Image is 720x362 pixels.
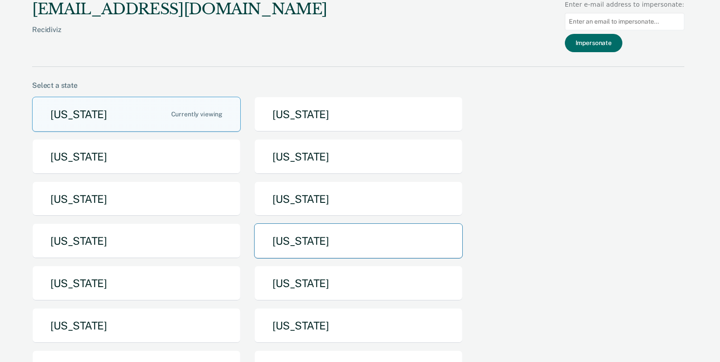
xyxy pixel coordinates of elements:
[565,13,684,30] input: Enter an email to impersonate...
[32,97,241,132] button: [US_STATE]
[254,181,463,217] button: [US_STATE]
[32,25,327,48] div: Recidiviz
[32,81,684,90] div: Select a state
[254,223,463,259] button: [US_STATE]
[254,139,463,174] button: [US_STATE]
[254,308,463,343] button: [US_STATE]
[254,266,463,301] button: [US_STATE]
[32,181,241,217] button: [US_STATE]
[32,308,241,343] button: [US_STATE]
[32,139,241,174] button: [US_STATE]
[254,97,463,132] button: [US_STATE]
[32,223,241,259] button: [US_STATE]
[32,266,241,301] button: [US_STATE]
[565,34,622,52] button: Impersonate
